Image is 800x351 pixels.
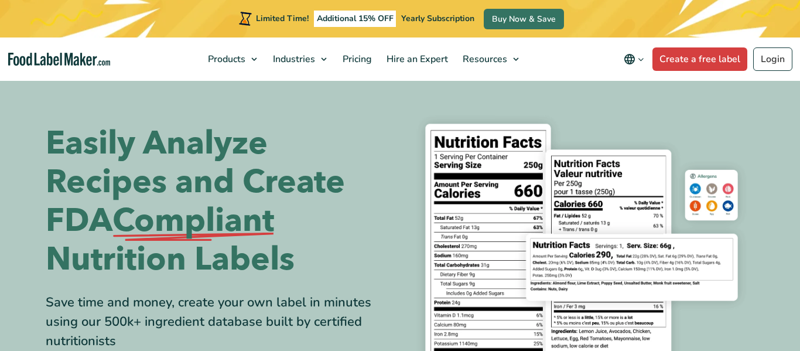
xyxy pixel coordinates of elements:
[753,47,792,71] a: Login
[46,293,391,351] div: Save time and money, create your own label in minutes using our 500k+ ingredient database built b...
[266,38,333,81] a: Industries
[484,9,564,29] a: Buy Now & Save
[401,13,474,24] span: Yearly Subscription
[459,53,508,66] span: Resources
[314,11,396,27] span: Additional 15% OFF
[652,47,747,71] a: Create a free label
[112,202,274,240] span: Compliant
[46,124,391,279] h1: Easily Analyze Recipes and Create FDA Nutrition Labels
[8,53,111,66] a: Food Label Maker homepage
[336,38,377,81] a: Pricing
[616,47,652,71] button: Change language
[380,38,453,81] a: Hire an Expert
[269,53,316,66] span: Industries
[256,13,309,24] span: Limited Time!
[204,53,247,66] span: Products
[339,53,373,66] span: Pricing
[383,53,449,66] span: Hire an Expert
[201,38,263,81] a: Products
[456,38,525,81] a: Resources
